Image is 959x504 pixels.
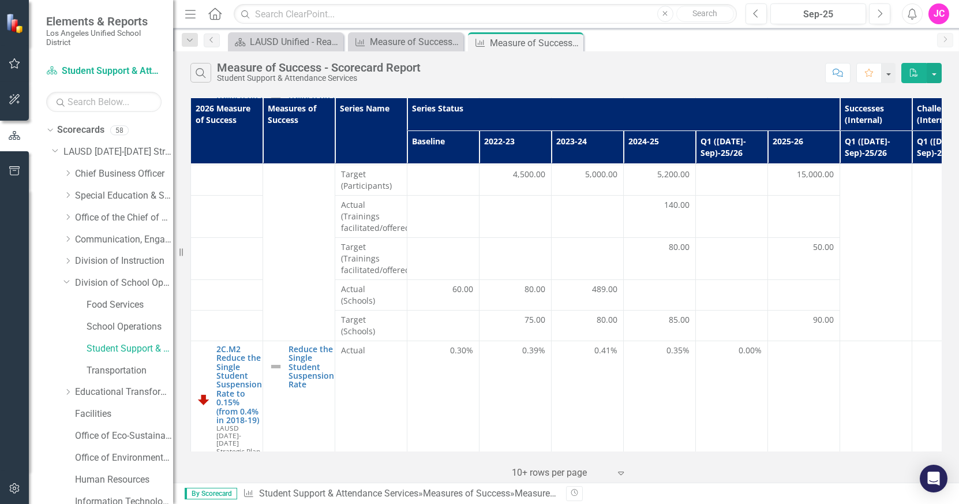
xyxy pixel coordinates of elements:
[407,165,479,195] td: Double-Click to Edit
[624,165,696,195] td: Double-Click to Edit
[75,167,173,181] a: Chief Business Officer
[813,241,834,253] span: 50.00
[46,92,162,112] input: Search Below...
[407,310,479,341] td: Double-Click to Edit
[920,465,947,492] div: Open Intercom Messenger
[341,169,401,192] span: Target (Participants)
[692,9,717,18] span: Search
[676,6,734,22] button: Search
[87,320,173,334] a: School Operations
[87,298,173,312] a: Food Services
[666,345,690,356] span: 0.35%
[335,341,407,458] td: Double-Click to Edit
[669,241,690,253] span: 80.00
[928,3,949,24] button: JC
[335,195,407,237] td: Double-Click to Edit
[696,195,768,237] td: Double-Click to Edit
[525,283,545,295] span: 80.00
[552,310,624,341] td: Double-Click to Edit
[46,28,162,47] small: Los Angeles Unified School District
[813,314,834,326] span: 90.00
[341,199,401,234] span: Actual (Trainings facilitated/offered)
[75,211,173,225] a: Office of the Chief of Staff
[335,165,407,195] td: Double-Click to Edit
[87,342,173,356] a: Student Support & Attendance Services
[479,310,552,341] td: Double-Click to Edit
[263,44,335,341] td: Double-Click to Edit Right Click for Context Menu
[624,195,696,237] td: Double-Click to Edit
[585,169,617,180] span: 5,000.00
[479,341,552,458] td: Double-Click to Edit
[522,345,545,356] span: 0.39%
[57,124,104,137] a: Scorecards
[490,36,580,50] div: Measure of Success - Scorecard Report
[263,341,335,480] td: Double-Click to Edit Right Click for Context Menu
[75,189,173,203] a: Special Education & Specialized Programs
[624,310,696,341] td: Double-Click to Edit
[75,386,173,399] a: Educational Transformation Office
[243,487,557,501] div: » »
[216,345,262,425] a: 2C.M2 Reduce the Single Student Suspension Rate to 0.15% (from 0.4% in 2018-19)
[552,195,624,237] td: Double-Click to Edit
[594,345,617,356] span: 0.41%
[259,488,418,499] a: Student Support & Attendance Services
[739,345,762,356] span: 0.00%
[696,341,768,458] td: Double-Click to Edit
[217,61,421,74] div: Measure of Success - Scorecard Report
[479,237,552,279] td: Double-Click to Edit
[335,310,407,341] td: Double-Click to Edit
[87,364,173,378] a: Transportation
[479,195,552,237] td: Double-Click to Edit
[250,35,340,49] div: LAUSD Unified - Ready for the World
[75,430,173,443] a: Office of Eco-Sustainability
[452,283,473,295] span: 60.00
[624,341,696,458] td: Double-Click to Edit
[341,345,401,356] span: Actual
[75,473,173,487] a: Human Resources
[75,233,173,247] a: Communication, Engagement & Collaboration
[341,241,401,276] span: Target (Trainings facilitated/offered)
[479,165,552,195] td: Double-Click to Edit
[234,4,737,24] input: Search ClearPoint...
[63,145,173,159] a: LAUSD [DATE]-[DATE] Strategic Plan
[552,237,624,279] td: Double-Click to Edit
[217,74,421,83] div: Student Support & Attendance Services
[770,3,866,24] button: Sep-25
[289,345,334,389] a: Reduce the Single Student Suspension Rate
[341,283,401,307] span: Actual (Schools)
[768,237,840,279] td: Double-Click to Edit
[75,451,173,465] a: Office of Environmental Health and Safety
[231,35,340,49] a: LAUSD Unified - Ready for the World
[351,35,460,49] a: Measure of Success - Scorecard Report
[696,279,768,310] td: Double-Click to Edit
[407,237,479,279] td: Double-Click to Edit
[597,314,617,326] span: 80.00
[197,393,211,406] img: Off Track
[696,310,768,341] td: Double-Click to Edit
[797,169,834,180] span: 15,000.00
[768,341,840,458] td: Double-Click to Edit
[840,341,912,480] td: Double-Click to Edit
[110,125,129,135] div: 58
[669,314,690,326] span: 85.00
[407,279,479,310] td: Double-Click to Edit
[216,423,260,455] span: LAUSD [DATE]-[DATE] Strategic Plan
[696,165,768,195] td: Double-Click to Edit
[407,195,479,237] td: Double-Click to Edit
[552,279,624,310] td: Double-Click to Edit
[75,277,173,290] a: Division of School Operations
[768,195,840,237] td: Double-Click to Edit
[479,279,552,310] td: Double-Click to Edit
[592,283,617,295] span: 489.00
[75,408,173,421] a: Facilities
[46,65,162,78] a: Student Support & Attendance Services
[46,14,162,28] span: Elements & Reports
[450,345,473,356] span: 0.30%
[335,279,407,310] td: Double-Click to Edit
[696,237,768,279] td: Double-Click to Edit
[624,279,696,310] td: Double-Click to Edit
[6,13,26,33] img: ClearPoint Strategy
[370,35,460,49] div: Measure of Success - Scorecard Report
[552,165,624,195] td: Double-Click to Edit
